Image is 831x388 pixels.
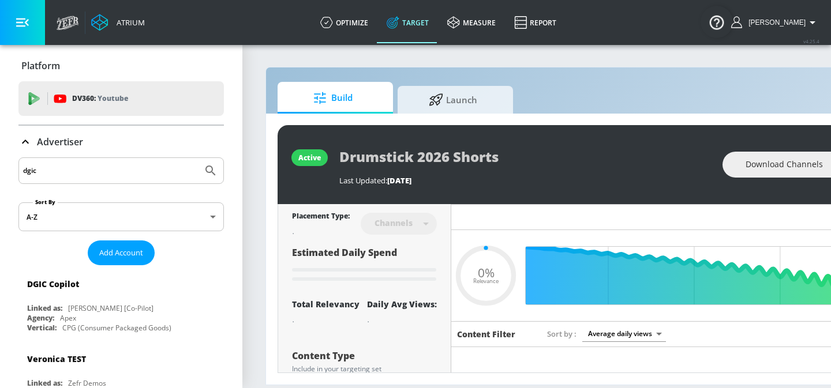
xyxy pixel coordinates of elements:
span: Sort by [547,329,577,339]
div: Linked as: [27,303,62,313]
a: Atrium [91,14,145,31]
div: CPG (Consumer Packaged Goods) [62,323,171,333]
label: Sort By [33,198,58,206]
a: Report [505,2,566,43]
div: Content Type [292,351,437,360]
span: 0% [478,266,495,278]
div: Placement Type: [292,211,350,223]
div: Include in your targeting set [292,366,437,372]
div: Estimated Daily Spend [292,246,437,285]
span: Relevance [473,278,499,284]
div: DGIC CopilotLinked as:[PERSON_NAME] [Co-Pilot]Agency:ApexVertical:CPG (Consumer Packaged Goods) [18,270,224,336]
p: Youtube [98,92,128,104]
div: [PERSON_NAME] [Co-Pilot] [68,303,154,313]
div: Zefr Demos [68,378,106,388]
span: v 4.25.4 [803,38,819,44]
p: Advertiser [37,135,83,148]
div: Atrium [112,17,145,28]
div: Channels [369,218,418,228]
button: Add Account [88,240,155,265]
a: optimize [311,2,377,43]
div: Vertical: [27,323,57,333]
span: [DATE] [387,175,411,186]
div: DV360: Youtube [18,81,224,116]
div: Daily Avg Views: [367,299,437,310]
div: Agency: [27,313,54,323]
div: active [298,153,321,163]
div: Last Updated: [339,175,711,186]
div: Platform [18,50,224,82]
a: measure [438,2,505,43]
span: Download Channels [746,157,823,172]
div: Linked as: [27,378,62,388]
span: Launch [409,86,497,114]
span: login as: wayne.auduong@zefr.com [744,18,806,27]
div: Veronica TEST [27,353,86,364]
div: Total Relevancy [292,299,360,310]
span: Estimated Daily Spend [292,246,397,259]
div: Average daily views [582,326,666,341]
div: A-Z [18,202,224,231]
div: DGIC Copilot [27,278,79,289]
button: Submit Search [198,158,223,183]
input: Search by name [23,163,198,178]
a: Target [377,2,438,43]
p: Platform [21,59,60,72]
div: Advertiser [18,126,224,158]
span: Add Account [99,246,143,259]
h6: Content Filter [457,329,515,340]
span: Build [289,84,377,112]
p: DV360: [72,92,128,105]
div: Apex [60,313,76,323]
button: Open Resource Center [701,6,733,38]
button: [PERSON_NAME] [731,16,819,29]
